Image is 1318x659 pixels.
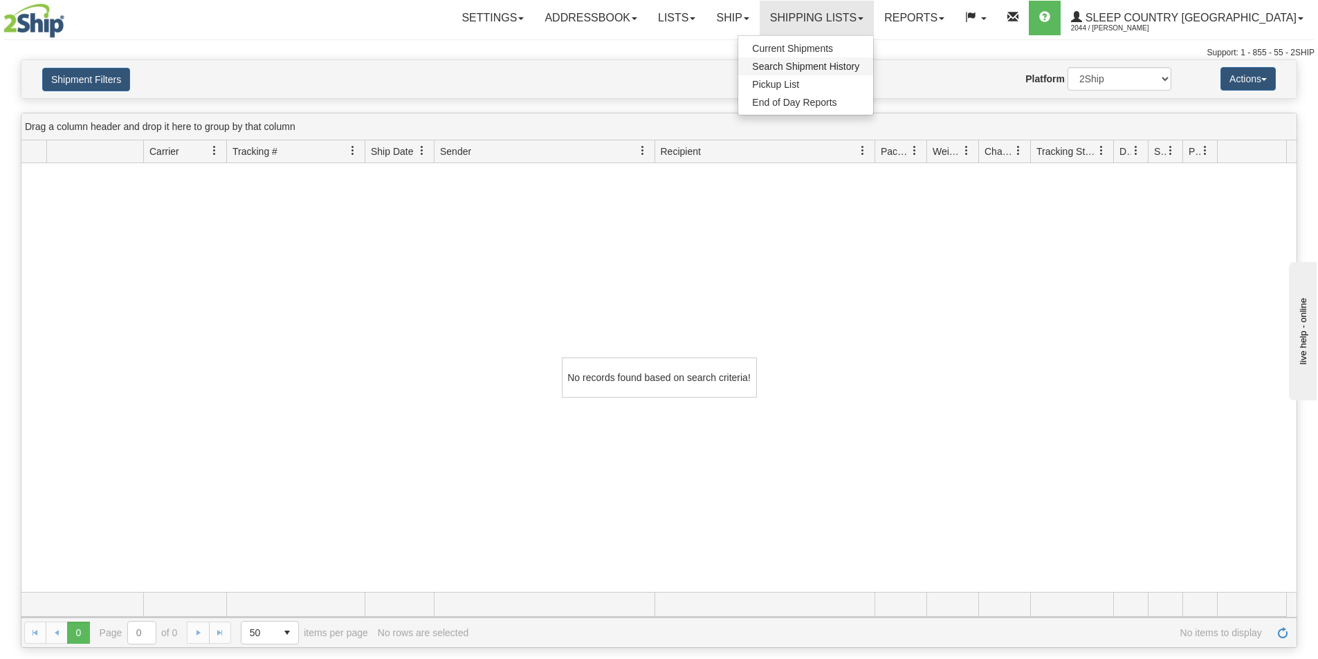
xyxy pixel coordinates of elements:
span: Charge [985,145,1014,158]
a: Addressbook [534,1,648,35]
a: Refresh [1272,622,1294,644]
span: Tracking Status [1036,145,1097,158]
span: Tracking # [232,145,277,158]
div: No rows are selected [378,627,469,638]
span: Ship Date [371,145,413,158]
span: Sleep Country [GEOGRAPHIC_DATA] [1082,12,1297,24]
div: grid grouping header [21,113,1297,140]
span: Packages [881,145,910,158]
span: Carrier [149,145,179,158]
a: Tracking Status filter column settings [1090,139,1113,163]
a: Pickup List [738,75,873,93]
label: Platform [1025,72,1065,86]
a: Lists [648,1,706,35]
a: Ship Date filter column settings [410,139,434,163]
span: Delivery Status [1119,145,1131,158]
img: logo2044.jpg [3,3,64,38]
button: Shipment Filters [42,68,130,91]
a: Reports [874,1,955,35]
div: Support: 1 - 855 - 55 - 2SHIP [3,47,1315,59]
a: Ship [706,1,759,35]
a: Current Shipments [738,39,873,57]
a: Settings [451,1,534,35]
a: Tracking # filter column settings [341,139,365,163]
span: Shipment Issues [1154,145,1166,158]
span: Page sizes drop down [241,621,299,644]
span: Recipient [661,145,701,158]
span: 2044 / [PERSON_NAME] [1071,21,1175,35]
span: Pickup List [752,79,799,90]
a: Shipment Issues filter column settings [1159,139,1182,163]
a: Packages filter column settings [903,139,926,163]
iframe: chat widget [1286,259,1317,400]
span: Search Shipment History [752,61,859,72]
a: Carrier filter column settings [203,139,226,163]
span: Sender [440,145,471,158]
span: Pickup Status [1189,145,1200,158]
a: Sender filter column settings [631,139,655,163]
span: No items to display [478,627,1262,638]
span: 50 [250,626,268,640]
a: Charge filter column settings [1007,139,1030,163]
a: Search Shipment History [738,57,873,75]
a: Recipient filter column settings [851,139,875,163]
div: live help - online [10,12,128,22]
span: Weight [933,145,962,158]
a: Weight filter column settings [955,139,978,163]
a: End of Day Reports [738,93,873,111]
div: No records found based on search criteria! [562,358,757,398]
a: Shipping lists [760,1,874,35]
span: Current Shipments [752,43,833,54]
span: items per page [241,621,368,644]
span: Page of 0 [100,621,178,644]
span: select [276,622,298,644]
a: Delivery Status filter column settings [1124,139,1148,163]
a: Sleep Country [GEOGRAPHIC_DATA] 2044 / [PERSON_NAME] [1061,1,1314,35]
a: Pickup Status filter column settings [1193,139,1217,163]
span: End of Day Reports [752,97,836,108]
button: Actions [1220,67,1276,91]
span: Page 0 [67,622,89,644]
